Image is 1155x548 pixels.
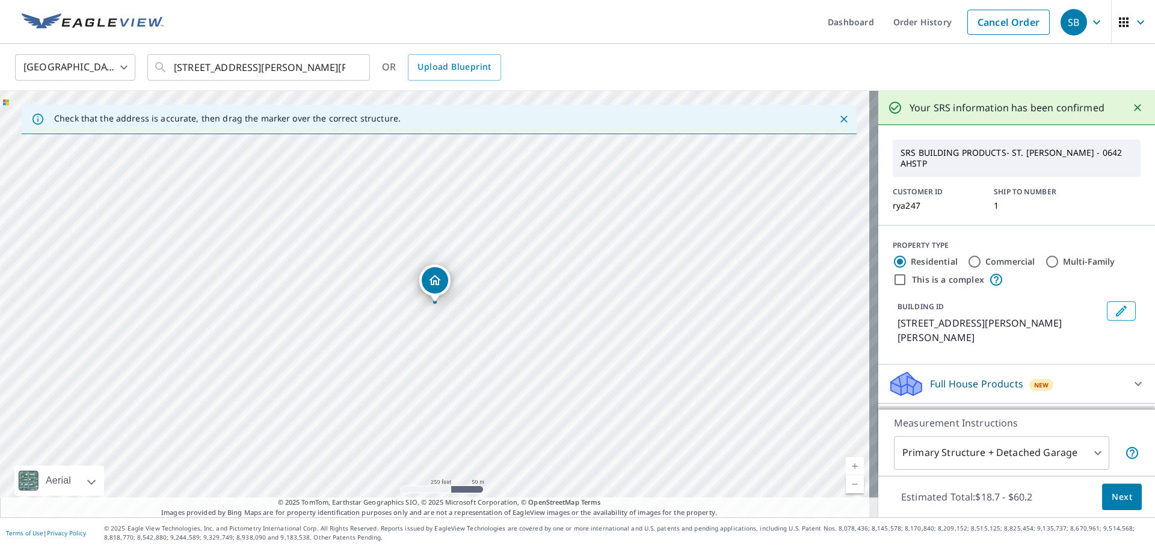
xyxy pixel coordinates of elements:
[581,497,601,506] a: Terms
[54,113,401,124] p: Check that the address is accurate, then drag the marker over the correct structure.
[408,54,500,81] a: Upload Blueprint
[104,524,1149,542] p: © 2025 Eagle View Technologies, Inc. and Pictometry International Corp. All Rights Reserved. Repo...
[1034,380,1049,390] span: New
[912,274,984,286] label: This is a complex
[1107,301,1136,321] button: Edit building 1
[893,201,979,211] p: rya247
[47,529,86,537] a: Privacy Policy
[1112,490,1132,505] span: Next
[836,111,852,127] button: Close
[894,416,1139,430] p: Measurement Instructions
[22,13,164,31] img: EV Logo
[898,301,944,312] p: BUILDING ID
[382,54,501,81] div: OR
[1130,100,1145,115] button: Close
[994,186,1080,197] p: SHIP TO NUMBER
[896,143,1138,174] p: SRS BUILDING PRODUCTS- ST. [PERSON_NAME] - 0642 AHSTP
[846,475,864,493] a: Current Level 17, Zoom Out
[1063,256,1115,268] label: Multi-Family
[893,240,1141,251] div: PROPERTY TYPE
[6,529,43,537] a: Terms of Use
[528,497,579,506] a: OpenStreetMap
[910,100,1104,115] p: Your SRS information has been confirmed
[1061,9,1087,35] div: SB
[278,497,601,508] span: © 2025 TomTom, Earthstar Geographics SIO, © 2025 Microsoft Corporation, ©
[911,256,958,268] label: Residential
[15,51,135,84] div: [GEOGRAPHIC_DATA]
[930,377,1023,391] p: Full House Products
[893,186,979,197] p: CUSTOMER ID
[888,369,1145,398] div: Full House ProductsNew
[174,51,345,84] input: Search by address or latitude-longitude
[417,60,491,75] span: Upload Blueprint
[42,466,75,496] div: Aerial
[6,529,86,537] p: |
[898,316,1102,345] p: [STREET_ADDRESS][PERSON_NAME][PERSON_NAME]
[419,265,451,302] div: Dropped pin, building 1, Residential property, 5317 Shannon Dr Godfrey, IL 62035
[994,201,1080,211] p: 1
[846,457,864,475] a: Current Level 17, Zoom In
[1102,484,1142,511] button: Next
[967,10,1050,35] a: Cancel Order
[1125,446,1139,460] span: Your report will include the primary structure and a detached garage if one exists.
[894,436,1109,470] div: Primary Structure + Detached Garage
[14,466,104,496] div: Aerial
[892,484,1042,510] p: Estimated Total: $18.7 - $60.2
[985,256,1035,268] label: Commercial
